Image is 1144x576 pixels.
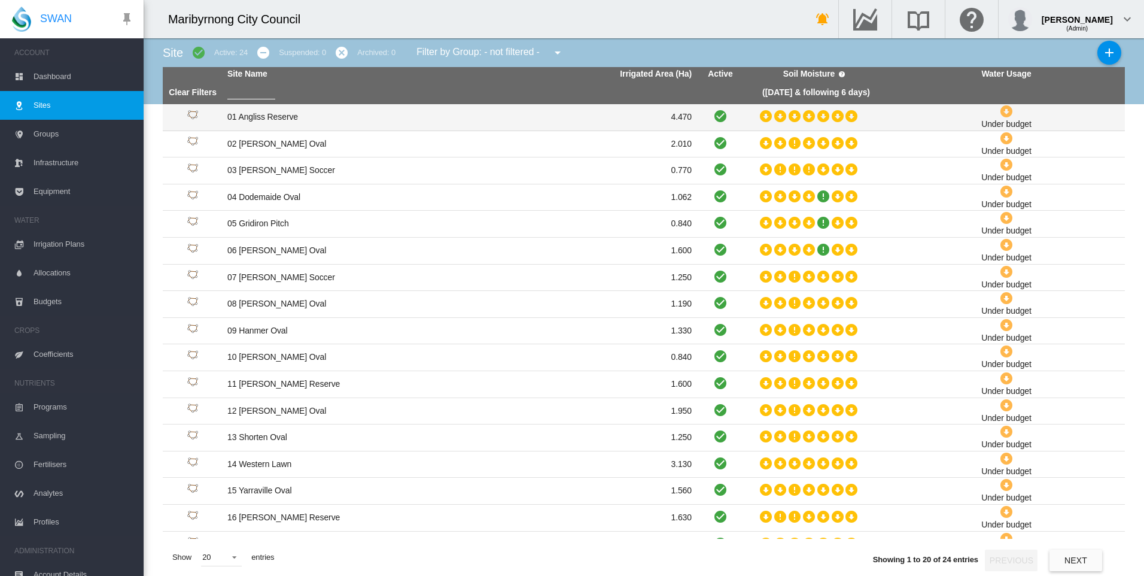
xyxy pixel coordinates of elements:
[185,484,200,498] img: 1.svg
[981,492,1032,504] div: Under budget
[34,393,134,422] span: Programs
[223,425,460,451] td: 13 Shorten Oval
[185,163,200,178] img: 1.svg
[223,371,460,398] td: 11 [PERSON_NAME] Reserve
[223,184,460,211] td: 04 Dodemaide Oval
[163,451,1125,478] tr: Site Id: 38369 14 Western Lawn 3.130 Under budget
[185,190,200,205] img: 1.svg
[223,398,460,425] td: 12 [PERSON_NAME] Oval
[981,199,1032,211] div: Under budget
[163,131,1125,158] tr: Site Id: 38355 02 [PERSON_NAME] Oval 2.010 Under budget
[981,119,1032,131] div: Under budget
[460,318,696,344] td: 1.330
[14,43,134,62] span: ACCOUNT
[168,217,218,231] div: Site Id: 38358
[168,431,218,445] div: Site Id: 38379
[168,163,218,178] div: Site Id: 38356
[460,104,696,131] td: 4.470
[168,457,218,472] div: Site Id: 38369
[168,350,218,365] div: Site Id: 38367
[223,344,460,371] td: 10 [PERSON_NAME] Oval
[163,398,1125,425] tr: Site Id: 38378 12 [PERSON_NAME] Oval 1.950 Under budget
[223,131,460,157] td: 02 [PERSON_NAME] Oval
[14,211,134,230] span: WATER
[34,148,134,177] span: Infrastructure
[34,340,134,369] span: Coefficients
[185,137,200,151] img: 1.svg
[163,425,1125,451] tr: Site Id: 38379 13 Shorten Oval 1.250 Under budget
[163,265,1125,292] tr: Site Id: 38368 07 [PERSON_NAME] Soccer 1.250 Under budget
[873,555,978,564] span: Showing 1 to 20 of 24 entries
[163,104,1125,131] tr: Site Id: 38354 01 Angliss Reserve 4.470 Under budget
[163,211,1125,238] tr: Site Id: 38358 05 Gridiron Pitch 0.840 Under budget
[40,11,72,26] span: SWAN
[168,137,218,151] div: Site Id: 38355
[985,550,1037,571] button: Previous
[185,270,200,284] img: 1.svg
[460,398,696,425] td: 1.950
[168,244,218,258] div: Site Id: 38357
[981,225,1032,237] div: Under budget
[163,291,1125,318] tr: Site Id: 38366 08 [PERSON_NAME] Oval 1.190 Under budget
[34,259,134,287] span: Allocations
[1049,550,1102,571] button: Next
[185,110,200,125] img: 1.svg
[546,41,570,65] button: icon-menu-down
[981,332,1032,344] div: Under budget
[357,47,395,58] div: Archived: 0
[34,287,134,316] span: Budgets
[811,7,835,31] button: icon-bell-ring
[34,230,134,259] span: Irrigation Plans
[223,478,460,504] td: 15 Yarraville Oval
[223,238,460,264] td: 06 [PERSON_NAME] Oval
[120,12,134,26] md-icon: icon-pin
[279,47,326,58] div: Suspended: 0
[247,547,279,568] span: entries
[223,67,460,81] th: Site Name
[835,67,849,81] md-icon: icon-help-circle
[460,478,696,504] td: 1.560
[168,547,196,568] span: Show
[223,291,460,317] td: 08 [PERSON_NAME] Oval
[168,377,218,392] div: Site Id: 38371
[168,11,311,28] div: Maribyrnong City Council
[223,505,460,531] td: 16 [PERSON_NAME] Reserve
[981,439,1032,451] div: Under budget
[744,81,888,104] th: ([DATE] & following 6 days)
[888,67,1125,81] th: Water Usage
[185,350,200,365] img: 1.svg
[460,371,696,398] td: 1.600
[1066,25,1088,32] span: (Admin)
[14,374,134,393] span: NUTRIENTS
[214,47,248,58] div: Active: 24
[168,270,218,284] div: Site Id: 38368
[169,87,217,97] a: Clear Filters
[185,404,200,418] img: 1.svg
[163,46,183,59] span: Site
[550,46,565,60] md-icon: icon-menu-down
[223,211,460,237] td: 05 Gridiron Pitch
[981,305,1032,317] div: Under budget
[904,12,933,26] md-icon: Search the knowledge base
[816,12,830,26] md-icon: icon-bell-ring
[34,422,134,450] span: Sampling
[223,532,460,558] td: 17 [GEOGRAPHIC_DATA]
[460,532,696,558] td: 1.040
[14,541,134,560] span: ADMINISTRATION
[168,537,218,551] div: Site Id: 38393
[14,321,134,340] span: CROPS
[185,377,200,392] img: 1.svg
[185,431,200,445] img: 1.svg
[163,505,1125,532] tr: Site Id: 38381 16 [PERSON_NAME] Reserve 1.630 Under budget
[163,238,1125,265] tr: Site Id: 38357 06 [PERSON_NAME] Oval 1.600 Under budget
[163,184,1125,211] tr: Site Id: 38359 04 Dodemaide Oval 1.062 Under budget
[191,46,206,60] md-icon: icon-checkbox-marked-circle
[1008,7,1032,31] img: profile.jpg
[185,511,200,525] img: 1.svg
[12,7,31,32] img: SWAN-Landscape-Logo-Colour-drop.png
[334,46,349,60] md-icon: icon-cancel
[981,172,1032,184] div: Under budget
[223,104,460,131] td: 01 Angliss Reserve
[460,344,696,371] td: 0.840
[1042,9,1113,21] div: [PERSON_NAME]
